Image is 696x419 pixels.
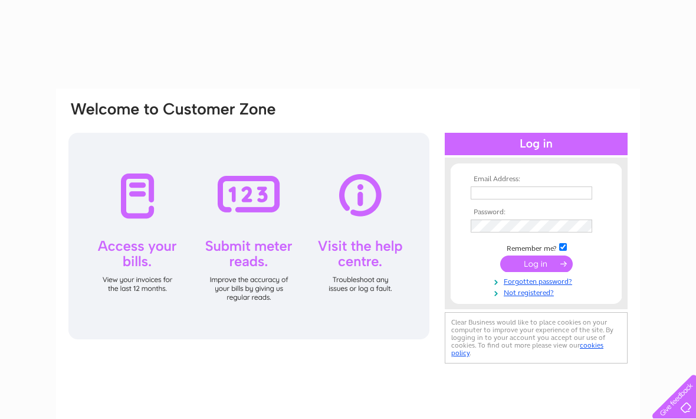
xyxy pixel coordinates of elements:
input: Submit [500,256,573,272]
td: Remember me? [468,241,605,253]
th: Email Address: [468,175,605,184]
th: Password: [468,208,605,217]
a: Not registered? [471,286,605,297]
a: Forgotten password? [471,275,605,286]
a: cookies policy [451,341,603,357]
div: Clear Business would like to place cookies on your computer to improve your experience of the sit... [445,312,628,364]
